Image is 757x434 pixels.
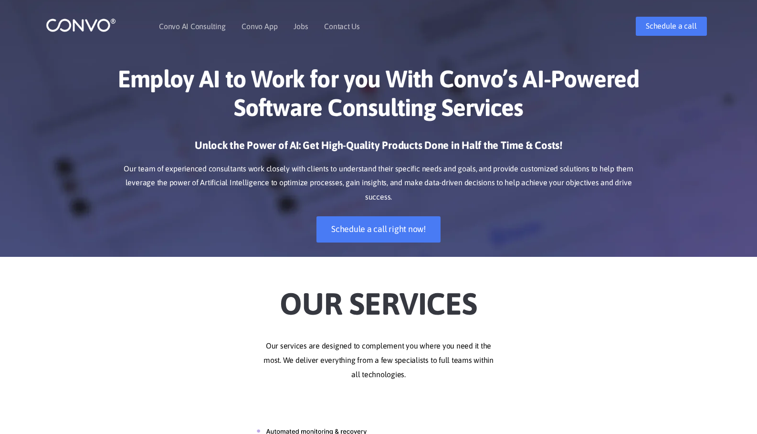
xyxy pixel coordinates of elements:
[114,271,643,325] h2: Our Services
[294,22,308,30] a: Jobs
[114,138,643,159] h3: Unlock the Power of AI: Get High-Quality Products Done in Half the Time & Costs!
[114,64,643,129] h1: Employ AI to Work for you With Convo’s AI-Powered Software Consulting Services
[159,22,225,30] a: Convo AI Consulting
[636,17,706,36] a: Schedule a call
[114,162,643,205] p: Our team of experienced consultants work closely with clients to understand their specific needs ...
[46,18,116,32] img: logo_1.png
[324,22,360,30] a: Contact Us
[114,339,643,382] p: Our services are designed to complement you where you need it the most. We deliver everything fro...
[316,216,441,243] a: Schedule a call right now!
[242,22,277,30] a: Convo App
